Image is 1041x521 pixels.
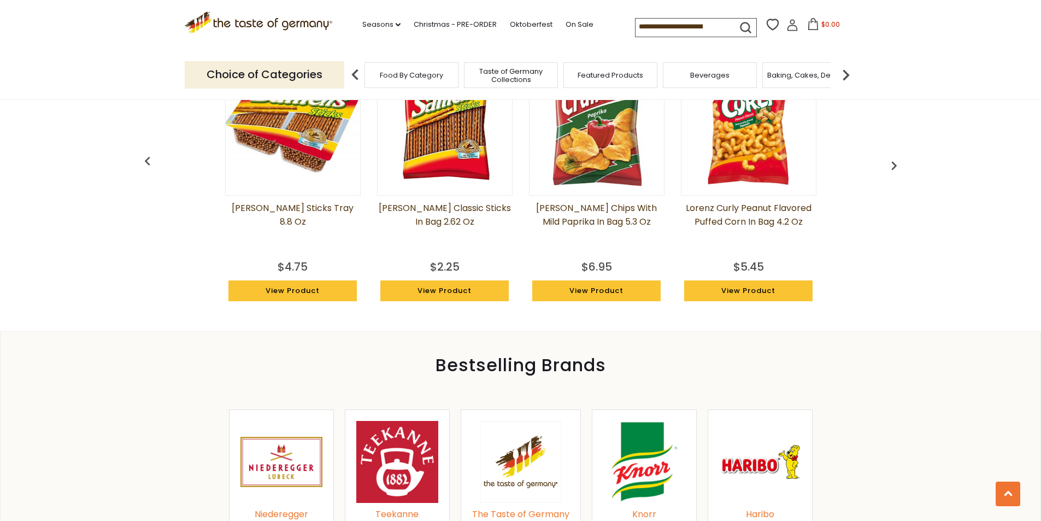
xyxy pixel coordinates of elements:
[885,157,903,174] img: previous arrow
[603,421,685,503] img: Knorr
[681,52,816,186] img: Lorenz Curly Peanut Flavored Puffed Corn in Bag 4.2 oz
[532,280,661,301] a: View Product
[356,421,438,503] img: Teekanne
[377,201,513,256] a: [PERSON_NAME] Classic Sticks in Bag 2.62 oz
[690,71,730,79] a: Beverages
[139,153,156,170] img: previous arrow
[185,61,344,88] p: Choice of Categories
[378,52,512,186] img: Lorenz Saltletts Classic Sticks in Bag 2.62 oz
[733,259,764,275] div: $5.45
[510,19,552,31] a: Oktoberfest
[821,20,840,29] span: $0.00
[278,259,308,275] div: $4.75
[529,201,664,256] a: [PERSON_NAME] Chips with Mild Paprika in Bag 5.3 oz
[362,19,401,31] a: Seasons
[472,421,569,503] a: The Taste of Germany
[228,280,357,301] a: View Product
[414,19,497,31] a: Christmas - PRE-ORDER
[480,421,562,502] img: The Taste of Germany
[530,52,664,186] img: Lorenz Crunch Chips with Mild Paprika in Bag 5.3 oz
[684,280,813,301] a: View Product
[719,421,801,503] img: Haribo
[578,71,643,79] a: Featured Products
[801,18,847,34] button: $0.00
[767,71,852,79] a: Baking, Cakes, Desserts
[430,259,460,275] div: $2.25
[467,67,555,84] a: Taste of Germany Collections
[581,259,612,275] div: $6.95
[344,64,366,86] img: previous arrow
[380,71,443,79] a: Food By Category
[681,201,816,256] a: Lorenz Curly Peanut Flavored Puffed Corn in Bag 4.2 oz
[226,52,360,186] img: Lorenz Saltletts Sticks Tray 8.8 oz
[566,19,593,31] a: On Sale
[225,201,361,256] a: [PERSON_NAME] Sticks Tray 8.8 oz
[835,64,857,86] img: next arrow
[1,359,1040,371] div: Bestselling Brands
[380,280,509,301] a: View Product
[240,421,322,503] img: Niederegger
